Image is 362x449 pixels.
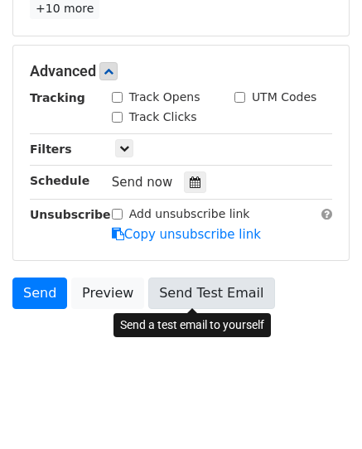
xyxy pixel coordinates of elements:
[129,109,197,126] label: Track Clicks
[279,369,362,449] div: Widget de chat
[30,62,332,80] h5: Advanced
[30,208,111,221] strong: Unsubscribe
[252,89,316,106] label: UTM Codes
[129,89,200,106] label: Track Opens
[30,91,85,104] strong: Tracking
[30,174,89,187] strong: Schedule
[71,278,144,309] a: Preview
[129,205,250,223] label: Add unsubscribe link
[279,369,362,449] iframe: Chat Widget
[12,278,67,309] a: Send
[113,313,271,337] div: Send a test email to yourself
[112,227,261,242] a: Copy unsubscribe link
[112,175,173,190] span: Send now
[30,142,72,156] strong: Filters
[148,278,274,309] a: Send Test Email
